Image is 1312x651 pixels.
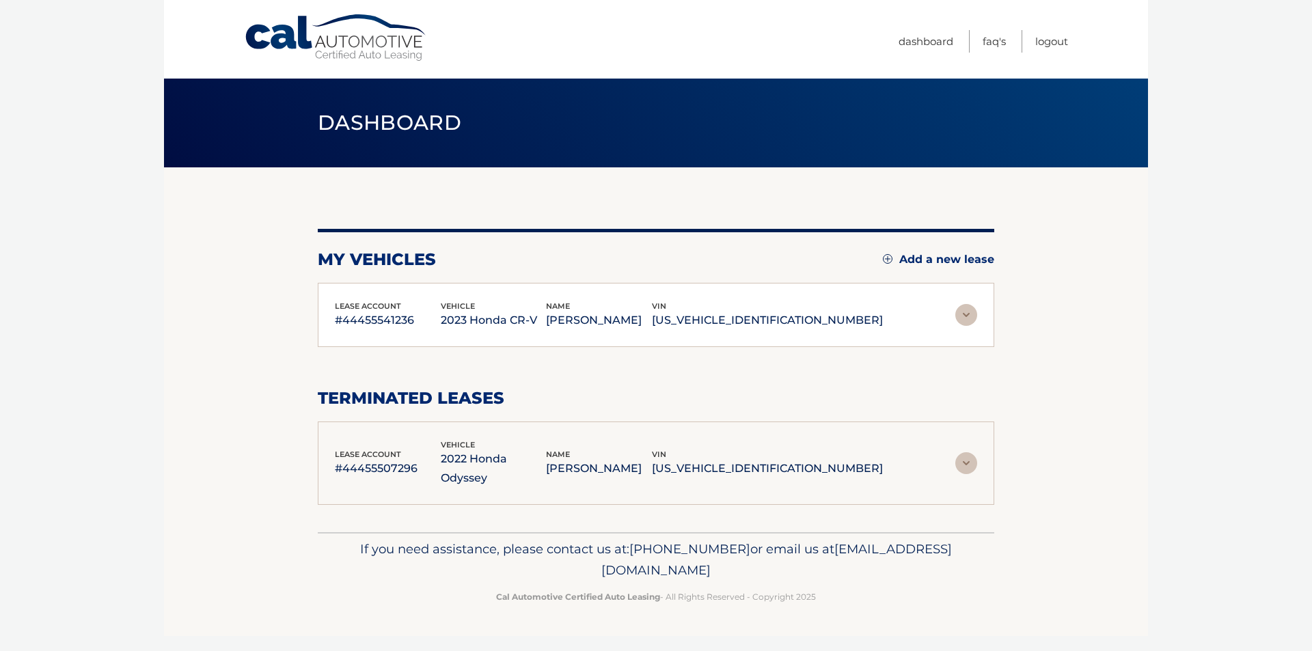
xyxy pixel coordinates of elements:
[983,30,1006,53] a: FAQ's
[883,253,994,266] a: Add a new lease
[496,592,660,602] strong: Cal Automotive Certified Auto Leasing
[318,110,461,135] span: Dashboard
[546,449,570,459] span: name
[318,249,436,270] h2: my vehicles
[441,449,547,488] p: 2022 Honda Odyssey
[335,459,441,478] p: #44455507296
[652,459,883,478] p: [US_VEHICLE_IDENTIFICATION_NUMBER]
[327,590,985,604] p: - All Rights Reserved - Copyright 2025
[441,311,547,330] p: 2023 Honda CR-V
[546,459,652,478] p: [PERSON_NAME]
[899,30,953,53] a: Dashboard
[652,311,883,330] p: [US_VEHICLE_IDENTIFICATION_NUMBER]
[318,388,994,408] h2: terminated leases
[652,449,666,459] span: vin
[335,311,441,330] p: #44455541236
[327,538,985,582] p: If you need assistance, please contact us at: or email us at
[955,304,977,326] img: accordion-rest.svg
[441,301,475,311] span: vehicle
[546,301,570,311] span: name
[244,14,428,62] a: Cal Automotive
[546,311,652,330] p: [PERSON_NAME]
[629,541,750,557] span: [PHONE_NUMBER]
[652,301,666,311] span: vin
[955,452,977,474] img: accordion-rest.svg
[335,449,401,459] span: lease account
[1035,30,1068,53] a: Logout
[335,301,401,311] span: lease account
[441,440,475,449] span: vehicle
[883,254,892,264] img: add.svg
